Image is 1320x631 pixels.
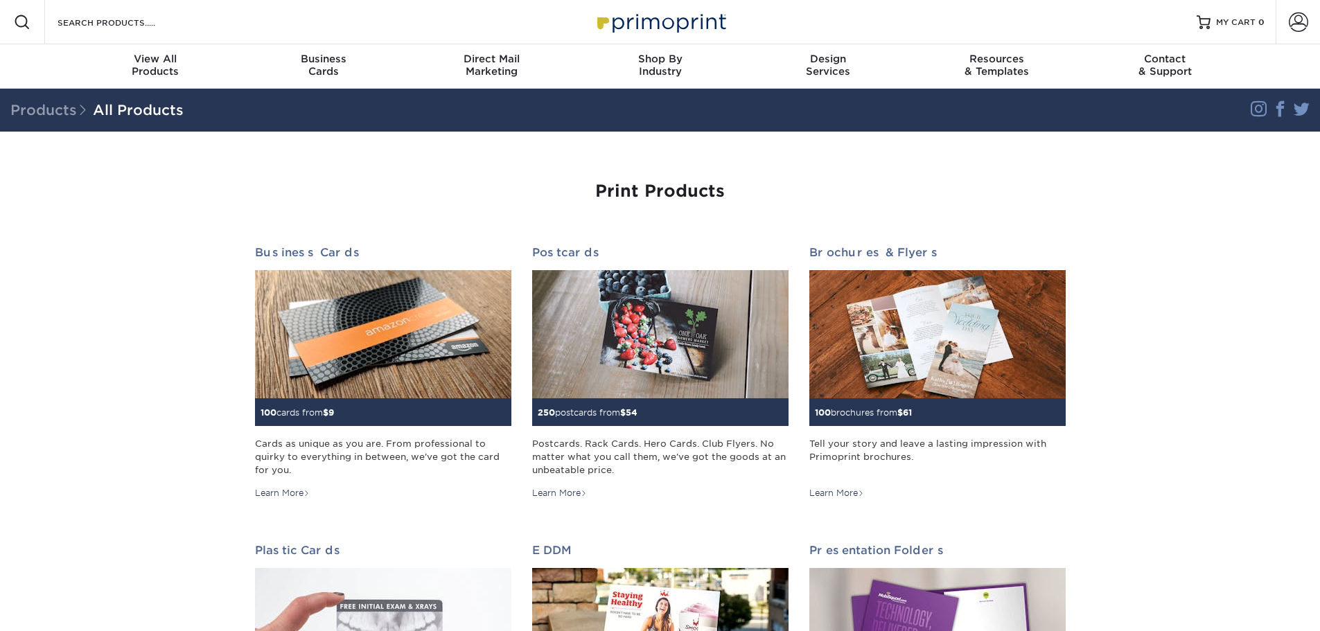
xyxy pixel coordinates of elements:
[71,53,240,65] span: View All
[1216,17,1256,28] span: MY CART
[809,246,1066,259] h2: Brochures & Flyers
[576,53,744,65] span: Shop By
[1258,17,1265,27] span: 0
[809,487,864,499] div: Learn More
[71,44,240,89] a: View AllProducts
[255,437,511,477] div: Cards as unique as you are. From professional to quirky to everything in between, we've got the c...
[255,544,511,557] h2: Plastic Cards
[576,44,744,89] a: Shop ByIndustry
[809,246,1066,499] a: Brochures & Flyers 100brochures from$61 Tell your story and leave a lasting impression with Primo...
[239,53,407,78] div: Cards
[815,407,912,418] small: brochures from
[407,53,576,78] div: Marketing
[532,270,789,398] img: Postcards
[56,14,191,30] input: SEARCH PRODUCTS.....
[407,53,576,65] span: Direct Mail
[1081,53,1249,65] span: Contact
[1081,53,1249,78] div: & Support
[809,544,1066,557] h2: Presentation Folders
[591,7,730,37] img: Primoprint
[239,53,407,65] span: Business
[815,407,831,418] span: 100
[532,544,789,557] h2: EDDM
[255,270,511,398] img: Business Cards
[538,407,637,418] small: postcards from
[620,407,626,418] span: $
[897,407,903,418] span: $
[744,53,913,78] div: Services
[93,102,184,118] a: All Products
[538,407,555,418] span: 250
[744,53,913,65] span: Design
[1081,44,1249,89] a: Contact& Support
[255,246,511,259] h2: Business Cards
[903,407,912,418] span: 61
[328,407,334,418] span: 9
[576,53,744,78] div: Industry
[255,181,1066,202] h1: Print Products
[255,246,511,499] a: Business Cards 100cards from$9 Cards as unique as you are. From professional to quirky to everyth...
[261,407,276,418] span: 100
[626,407,637,418] span: 54
[913,53,1081,65] span: Resources
[809,270,1066,398] img: Brochures & Flyers
[10,102,93,118] span: Products
[407,44,576,89] a: Direct MailMarketing
[744,44,913,89] a: DesignServices
[239,44,407,89] a: BusinessCards
[71,53,240,78] div: Products
[532,246,789,499] a: Postcards 250postcards from$54 Postcards. Rack Cards. Hero Cards. Club Flyers. No matter what you...
[809,437,1066,477] div: Tell your story and leave a lasting impression with Primoprint brochures.
[913,53,1081,78] div: & Templates
[913,44,1081,89] a: Resources& Templates
[261,407,334,418] small: cards from
[323,407,328,418] span: $
[532,487,587,499] div: Learn More
[532,246,789,259] h2: Postcards
[255,487,310,499] div: Learn More
[532,437,789,477] div: Postcards. Rack Cards. Hero Cards. Club Flyers. No matter what you call them, we've got the goods...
